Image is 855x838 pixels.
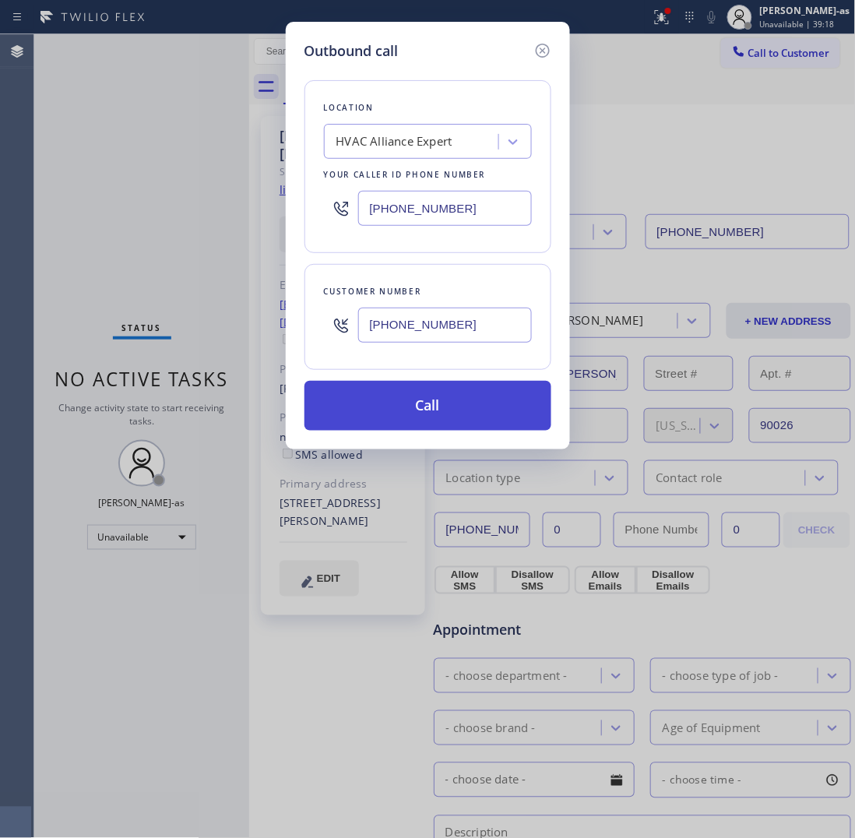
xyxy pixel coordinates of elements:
[304,40,399,62] h5: Outbound call
[324,167,532,183] div: Your caller id phone number
[358,191,532,226] input: (123) 456-7890
[304,381,551,431] button: Call
[324,283,532,300] div: Customer number
[358,308,532,343] input: (123) 456-7890
[324,100,532,116] div: Location
[336,133,452,151] div: HVAC Alliance Expert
